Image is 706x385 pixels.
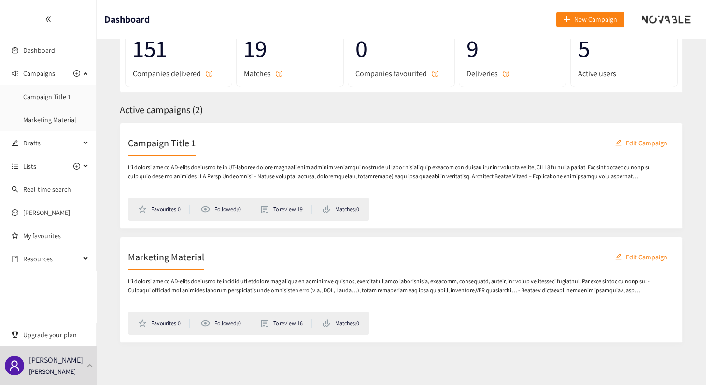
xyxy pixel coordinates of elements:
h2: Marketing Material [128,250,204,263]
iframe: Chat Widget [658,339,706,385]
span: New Campaign [574,14,617,25]
span: 0 [355,29,447,68]
span: Drafts [23,133,80,153]
span: plus-circle [73,163,80,170]
span: book [12,256,18,262]
span: Deliveries [466,68,498,80]
span: unordered-list [12,163,18,170]
span: double-left [45,16,52,23]
span: Active users [578,68,616,80]
li: Matches: 0 [323,205,359,214]
span: plus-circle [73,70,80,77]
span: Edit Campaign [626,251,667,262]
span: 151 [133,29,225,68]
a: Marketing MaterialeditEdit CampaignL’i dolorsi ame co AD-elits doeiusmo te incidid utl etdolore m... [120,237,683,343]
span: 19 [244,29,336,68]
a: Real-time search [23,185,71,194]
span: edit [615,253,622,261]
span: Upgrade your plan [23,325,89,344]
span: sound [12,70,18,77]
p: [PERSON_NAME] [29,366,76,377]
p: [PERSON_NAME] [29,354,83,366]
span: Resources [23,249,80,269]
li: To review: 16 [261,319,312,328]
span: edit [615,139,622,147]
li: Favourites: 0 [138,205,190,214]
span: plus [564,16,570,24]
li: Favourites: 0 [138,319,190,328]
span: question-circle [206,71,212,77]
span: 9 [466,29,558,68]
span: edit [12,140,18,146]
a: Campaign Title 1editEdit CampaignL’i dolorsi ame co AD-elits doeiusmo te in UT-laboree dolore mag... [120,123,683,229]
span: 5 [578,29,670,68]
span: Edit Campaign [626,137,667,148]
li: Matches: 0 [323,319,359,328]
span: trophy [12,331,18,338]
button: editEdit Campaign [608,135,675,150]
span: Campaigns [23,64,55,83]
a: Campaign Title 1 [23,92,71,101]
a: Marketing Material [23,115,76,124]
span: Companies favourited [355,68,427,80]
span: Active campaigns ( 2 ) [120,103,203,116]
h2: Campaign Title 1 [128,136,196,149]
p: L’i dolorsi ame co AD-elits doeiusmo te incidid utl etdolore mag aliqua en adminimve quisnos, exe... [128,277,653,295]
li: Followed: 0 [200,319,250,328]
a: My favourites [23,226,89,245]
button: editEdit Campaign [608,249,675,264]
span: question-circle [503,71,509,77]
li: To review: 19 [261,205,312,214]
li: Followed: 0 [200,205,250,214]
span: Lists [23,157,36,176]
span: user [9,360,20,371]
a: Dashboard [23,46,55,55]
p: L’i dolorsi ame co AD-elits doeiusmo te in UT-laboree dolore magnaali enim adminim veniamqui nost... [128,163,653,181]
span: question-circle [276,71,282,77]
a: [PERSON_NAME] [23,208,70,217]
span: Companies delivered [133,68,201,80]
span: question-circle [432,71,438,77]
button: plusNew Campaign [556,12,624,27]
span: Matches [244,68,271,80]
